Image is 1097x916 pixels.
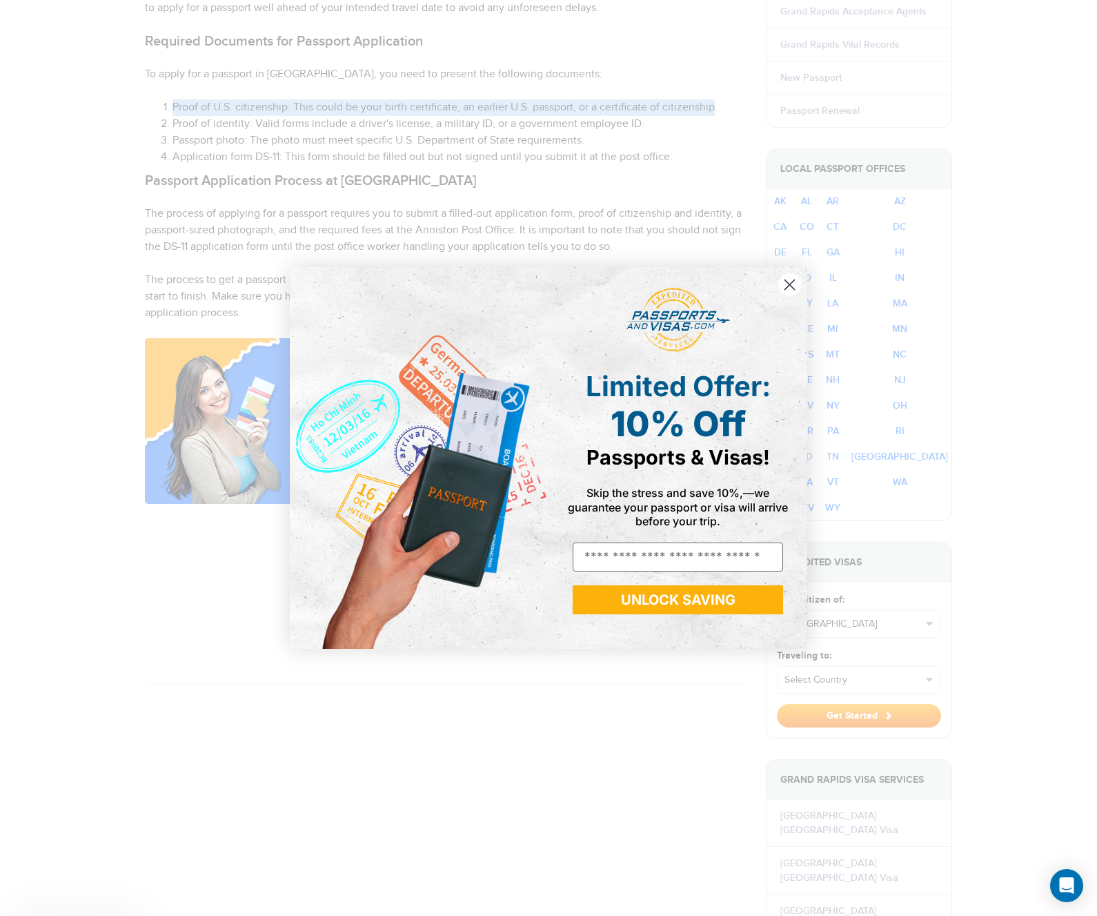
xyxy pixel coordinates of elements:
[586,445,770,469] span: Passports & Visas!
[626,288,730,353] img: passports and visas
[778,273,802,297] button: Close dialog
[568,486,788,527] span: Skip the stress and save 10%,—we guarantee your passport or visa will arrive before your trip.
[586,369,771,403] span: Limited Offer:
[1050,869,1083,902] div: Open Intercom Messenger
[611,403,746,445] span: 10% Off
[573,585,783,614] button: UNLOCK SAVING
[290,267,548,649] img: de9cda0d-0715-46ca-9a25-073762a91ba7.png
